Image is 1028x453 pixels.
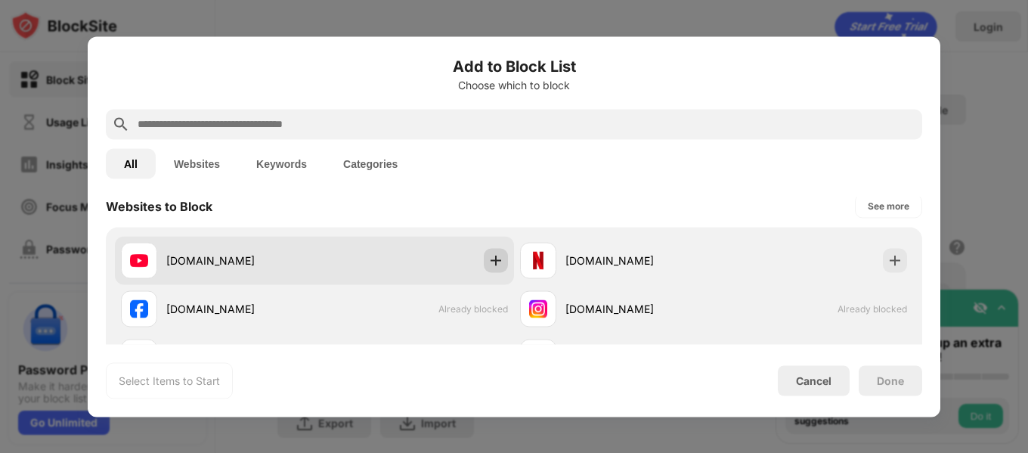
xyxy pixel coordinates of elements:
div: Cancel [796,374,831,387]
div: [DOMAIN_NAME] [565,301,714,317]
div: Select Items to Start [119,373,220,388]
div: Choose which to block [106,79,922,91]
img: favicons [130,251,148,269]
span: Already blocked [438,303,508,315]
img: favicons [130,299,148,318]
button: All [106,148,156,178]
button: Categories [325,148,416,178]
img: favicons [529,299,547,318]
div: [DOMAIN_NAME] [565,253,714,268]
div: Websites to Block [106,198,212,213]
h6: Add to Block List [106,54,922,77]
div: [DOMAIN_NAME] [166,253,314,268]
span: Already blocked [838,303,907,315]
div: See more [868,198,909,213]
button: Websites [156,148,238,178]
img: search.svg [112,115,130,133]
img: favicons [529,251,547,269]
div: Done [877,374,904,386]
div: [DOMAIN_NAME] [166,301,314,317]
button: Keywords [238,148,325,178]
